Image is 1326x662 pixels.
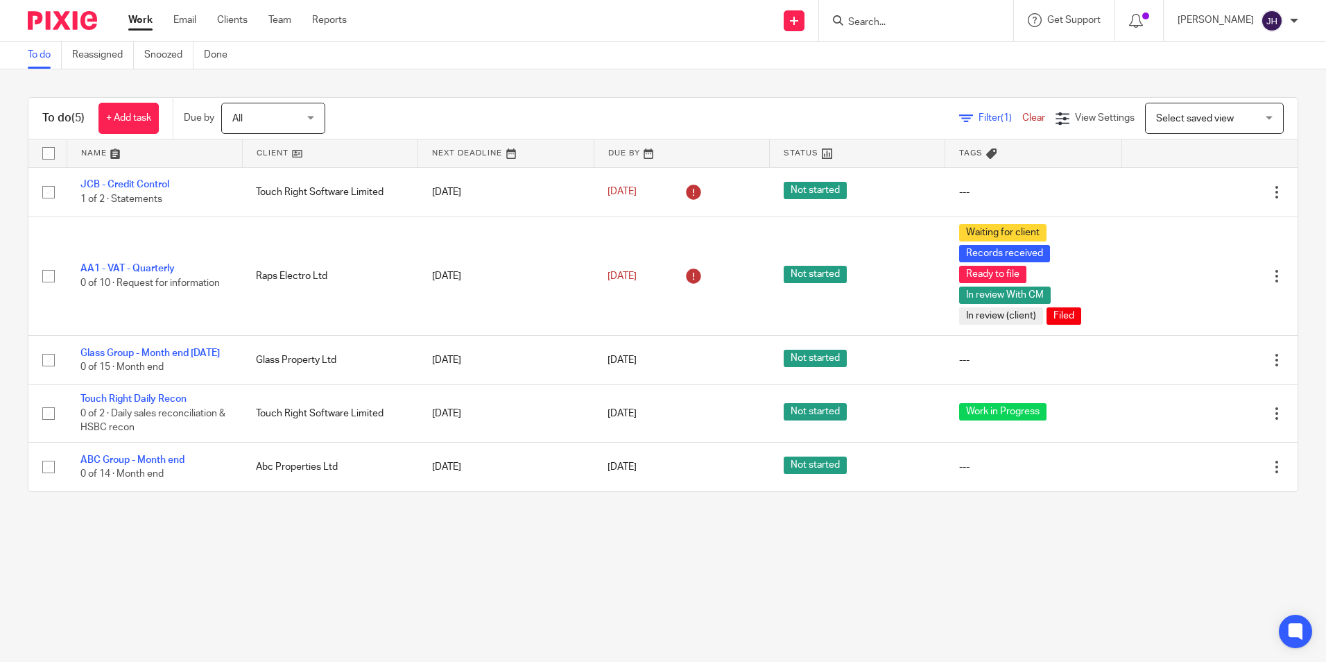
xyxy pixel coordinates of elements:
td: [DATE] [418,335,594,384]
span: Not started [784,457,847,474]
a: To do [28,42,62,69]
h1: To do [42,111,85,126]
span: Records received [959,245,1050,262]
a: Reports [312,13,347,27]
a: JCB - Credit Control [80,180,169,189]
span: Not started [784,403,847,421]
span: All [232,114,243,124]
span: [DATE] [608,271,637,281]
a: Glass Group - Month end [DATE] [80,348,220,358]
td: [DATE] [418,385,594,442]
input: Search [847,17,972,29]
a: Reassigned [72,42,134,69]
span: Work in Progress [959,403,1047,421]
span: Not started [784,266,847,283]
td: [DATE] [418,442,594,491]
span: Filter [979,113,1022,123]
a: Clients [217,13,248,27]
td: Abc Properties Ltd [242,442,417,491]
span: (1) [1001,113,1012,123]
img: Pixie [28,11,97,30]
div: --- [959,353,1108,367]
td: Touch Right Software Limited [242,385,417,442]
a: Snoozed [144,42,193,69]
span: 0 of 14 · Month end [80,469,164,479]
p: [PERSON_NAME] [1178,13,1254,27]
span: In review (client) [959,307,1043,325]
td: Glass Property Ltd [242,335,417,384]
span: Waiting for client [959,224,1047,241]
td: Raps Electro Ltd [242,217,417,335]
a: + Add task [98,103,159,134]
a: ABC Group - Month end [80,455,184,465]
span: Select saved view [1156,114,1234,124]
span: Not started [784,350,847,367]
td: [DATE] [418,217,594,335]
a: Touch Right Daily Recon [80,394,187,404]
span: 0 of 15 · Month end [80,362,164,372]
span: Ready to file [959,266,1026,283]
span: Not started [784,182,847,199]
a: AA1 - VAT - Quarterly [80,264,175,273]
span: 0 of 10 · Request for information [80,278,220,288]
span: [DATE] [608,462,637,472]
span: Get Support [1047,15,1101,25]
span: [DATE] [608,409,637,418]
img: svg%3E [1261,10,1283,32]
td: [DATE] [418,167,594,217]
a: Team [268,13,291,27]
a: Clear [1022,113,1045,123]
span: [DATE] [608,355,637,365]
span: 0 of 2 · Daily sales reconciliation & HSBC recon [80,409,225,433]
div: --- [959,185,1108,199]
a: Done [204,42,238,69]
span: [DATE] [608,187,637,197]
p: Due by [184,111,214,125]
a: Work [128,13,153,27]
span: View Settings [1075,113,1135,123]
span: 1 of 2 · Statements [80,194,162,204]
td: Touch Right Software Limited [242,167,417,217]
span: (5) [71,112,85,124]
span: In review With CM [959,287,1051,304]
span: Tags [959,149,983,157]
span: Filed [1047,307,1081,325]
div: --- [959,460,1108,474]
a: Email [173,13,196,27]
